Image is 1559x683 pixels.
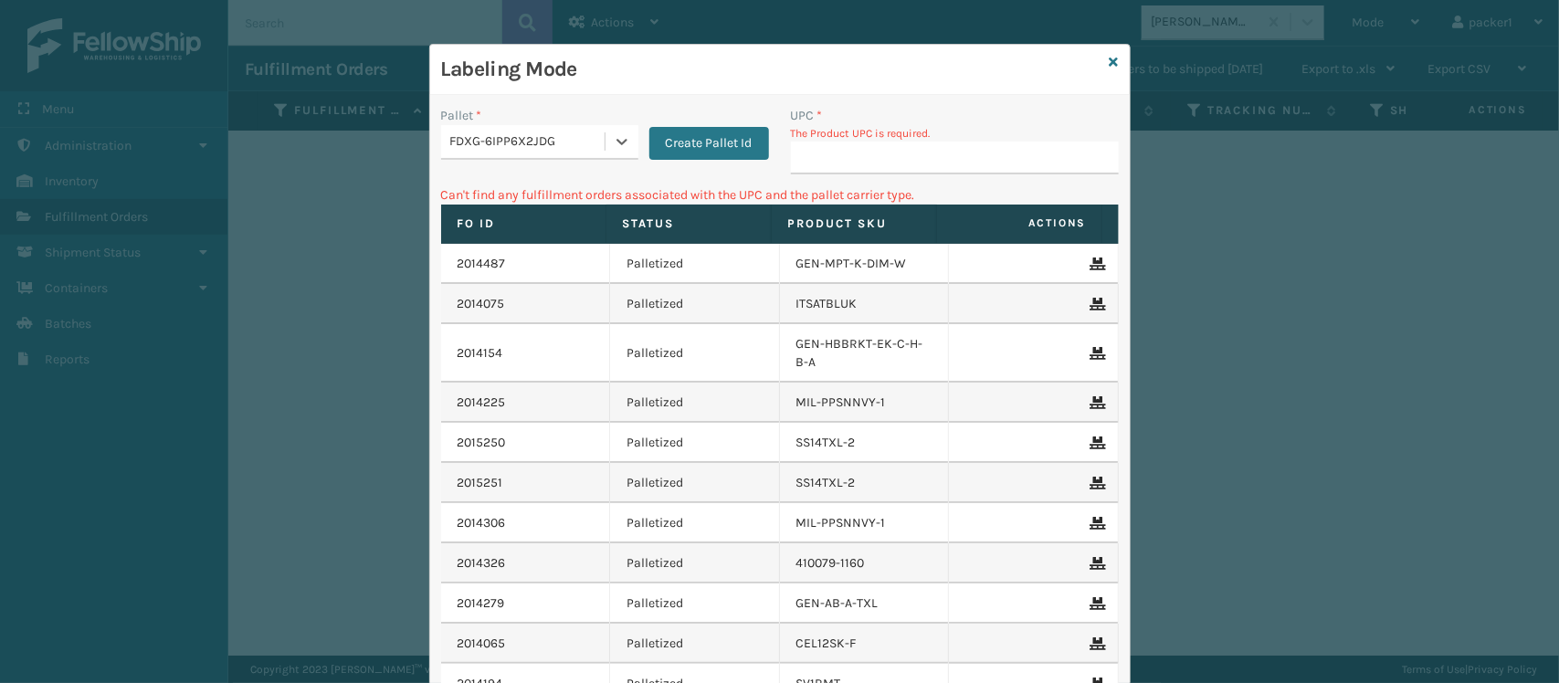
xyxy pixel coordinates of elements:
[610,383,780,423] td: Palletized
[610,244,780,284] td: Palletized
[780,543,950,583] td: 410079-1160
[458,594,505,613] a: 2014279
[458,344,503,363] a: 2014154
[1090,347,1101,360] i: Remove From Pallet
[780,244,950,284] td: GEN-MPT-K-DIM-W
[458,255,506,273] a: 2014487
[458,295,505,313] a: 2014075
[610,543,780,583] td: Palletized
[1090,597,1101,610] i: Remove From Pallet
[1090,557,1101,570] i: Remove From Pallet
[610,423,780,463] td: Palletized
[1090,298,1101,310] i: Remove From Pallet
[441,106,482,125] label: Pallet
[791,106,823,125] label: UPC
[780,284,950,324] td: ITSATBLUK
[458,554,506,573] a: 2014326
[610,624,780,664] td: Palletized
[943,208,1098,238] span: Actions
[610,503,780,543] td: Palletized
[780,324,950,383] td: GEN-HBBRKT-EK-C-H-B-A
[649,127,769,160] button: Create Pallet Id
[458,514,506,532] a: 2014306
[780,463,950,503] td: SS14TXL-2
[610,324,780,383] td: Palletized
[458,474,503,492] a: 2015251
[1090,436,1101,449] i: Remove From Pallet
[610,284,780,324] td: Palletized
[441,56,1102,83] h3: Labeling Mode
[458,394,506,412] a: 2014225
[450,132,606,152] div: FDXG-6IPP6X2JDG
[1090,257,1101,270] i: Remove From Pallet
[441,185,1119,205] p: Can't find any fulfillment orders associated with the UPC and the pallet carrier type.
[788,215,920,232] label: Product SKU
[1090,477,1101,489] i: Remove From Pallet
[1090,637,1101,650] i: Remove From Pallet
[780,423,950,463] td: SS14TXL-2
[610,583,780,624] td: Palletized
[780,624,950,664] td: CEL12SK-F
[780,583,950,624] td: GEN-AB-A-TXL
[780,383,950,423] td: MIL-PPSNNVY-1
[458,635,506,653] a: 2014065
[623,215,754,232] label: Status
[1090,517,1101,530] i: Remove From Pallet
[610,463,780,503] td: Palletized
[780,503,950,543] td: MIL-PPSNNVY-1
[458,215,589,232] label: Fo Id
[458,434,506,452] a: 2015250
[791,125,1119,142] p: The Product UPC is required.
[1090,396,1101,409] i: Remove From Pallet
